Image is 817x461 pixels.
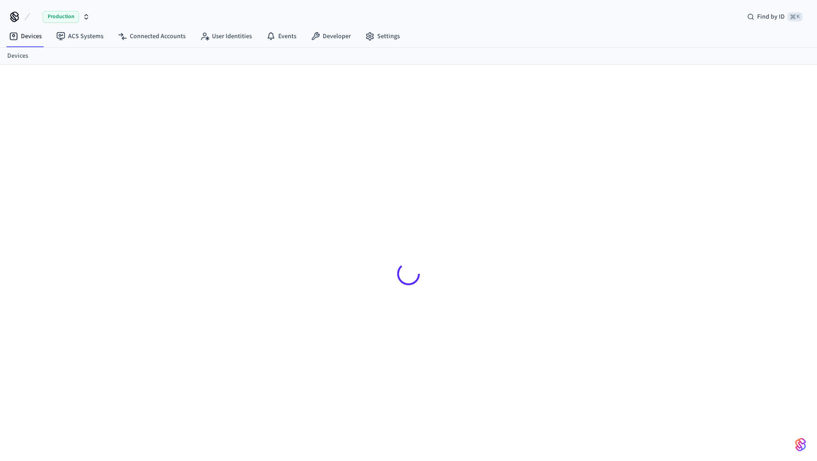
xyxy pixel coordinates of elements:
[43,11,79,23] span: Production
[358,28,407,45] a: Settings
[757,12,785,21] span: Find by ID
[7,51,28,61] a: Devices
[49,28,111,45] a: ACS Systems
[259,28,304,45] a: Events
[2,28,49,45] a: Devices
[304,28,358,45] a: Developer
[740,9,810,25] div: Find by ID⌘ K
[795,437,806,452] img: SeamLogoGradient.69752ec5.svg
[111,28,193,45] a: Connected Accounts
[787,12,802,21] span: ⌘ K
[193,28,259,45] a: User Identities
